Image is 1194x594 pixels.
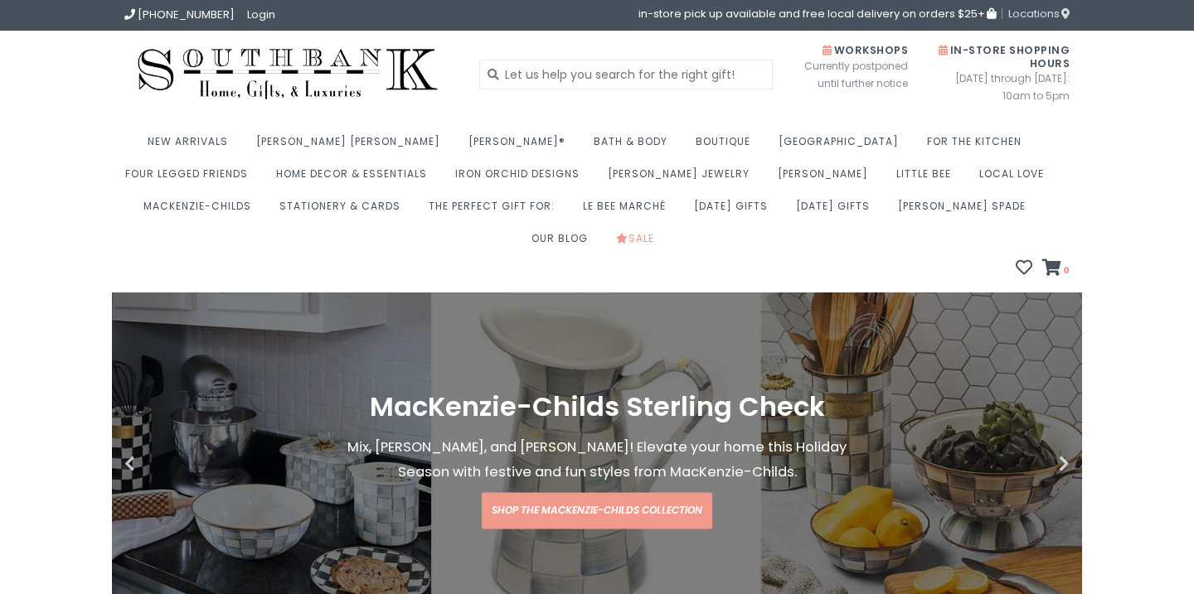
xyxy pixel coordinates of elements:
a: [PERSON_NAME] [PERSON_NAME] [256,130,449,162]
a: The perfect gift for: [429,195,563,227]
a: Home Decor & Essentials [276,162,435,195]
a: [PERSON_NAME] [778,162,876,195]
a: Stationery & Cards [279,195,409,227]
a: [PERSON_NAME] Jewelry [608,162,758,195]
h1: MacKenzie-Childs Sterling Check [342,393,852,423]
a: Local Love [979,162,1052,195]
span: Locations [1008,6,1070,22]
a: Iron Orchid Designs [455,162,588,195]
a: MacKenzie-Childs [143,195,260,227]
a: 0 [1042,261,1070,278]
a: Sale [616,227,663,259]
a: Le Bee Marché [583,195,674,227]
a: [DATE] Gifts [796,195,878,227]
a: Our Blog [531,227,596,259]
a: For the Kitchen [927,130,1030,162]
a: [GEOGRAPHIC_DATA] [779,130,907,162]
input: Let us help you search for the right gift! [479,60,774,89]
span: [DATE] through [DATE]: 10am to 5pm [933,70,1070,104]
span: in-store pick up available and free local delivery on orders $25+ [638,8,996,19]
span: 0 [1061,263,1070,277]
span: In-Store Shopping Hours [939,43,1070,70]
a: Four Legged Friends [125,162,256,195]
a: [PERSON_NAME] Spade [898,195,1034,227]
a: [PHONE_NUMBER] [124,7,235,22]
button: Previous [124,456,207,472]
span: Workshops [823,43,908,57]
a: [DATE] Gifts [694,195,776,227]
span: [PHONE_NUMBER] [138,7,235,22]
a: Little Bee [896,162,959,195]
button: Next [987,456,1070,472]
img: Southbank Gift Company -- Home, Gifts, and Luxuries [124,43,451,105]
a: Login [247,7,275,22]
a: [PERSON_NAME]® [468,130,574,162]
span: Mix, [PERSON_NAME], and [PERSON_NAME]! Elevate your home this Holiday Season with festive and fun... [347,438,847,482]
a: New Arrivals [148,130,236,162]
a: Boutique [696,130,759,162]
a: Locations [1002,8,1070,19]
a: Bath & Body [594,130,676,162]
span: Currently postponed until further notice [784,57,908,92]
a: Shop the MacKenzie-Childs Collection [482,493,712,529]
